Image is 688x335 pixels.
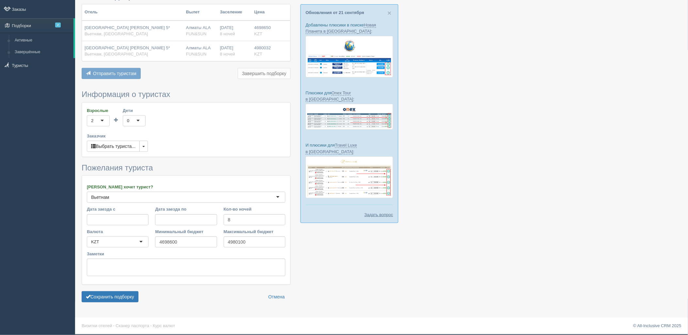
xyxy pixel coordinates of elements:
label: Дети [123,107,146,114]
label: Заметки [87,251,285,257]
img: travel-luxe-%D0%BF%D0%BE%D0%B4%D0%B1%D0%BE%D1%80%D0%BA%D0%B0-%D1%81%D1%80%D0%BC-%D0%B4%D0%BB%D1%8... [306,156,393,199]
span: Пожелания туриста [82,163,153,172]
a: Отмена [264,291,289,302]
label: Дата заезда с [87,206,149,212]
a: Активные [12,35,73,46]
div: Алматы ALA [186,25,215,37]
div: 2 [91,118,93,124]
label: Минимальный бюджет [155,229,217,235]
img: onex-tour-proposal-crm-for-travel-agency.png [306,104,393,130]
span: KZT [254,31,263,36]
input: 7-10 или 7,10,14 [224,214,285,225]
span: Вьетнам, [GEOGRAPHIC_DATA] [85,52,148,56]
label: Заказчик [87,133,285,139]
div: Алматы ALA [186,45,215,57]
a: © All-Inclusive CRM 2025 [633,323,681,328]
a: Курс валют [153,323,175,328]
label: Дата заезда по [155,206,217,212]
span: 8 ночей [220,31,235,36]
a: Travel Luxe в [GEOGRAPHIC_DATA] [306,143,357,154]
span: 2 [55,23,61,27]
span: Отправить туристам [93,71,136,76]
label: Кол-во ночей [224,206,285,212]
label: Валюта [87,229,149,235]
div: [DATE] [220,25,249,37]
label: Максимальный бюджет [224,229,285,235]
span: FUN&SUN [186,31,207,36]
a: Сканер паспорта [116,323,149,328]
button: Завершить подборку [238,68,291,79]
a: Задать вопрос [364,212,393,218]
p: И плюсики для : [306,142,393,154]
button: Сохранить подборку [82,291,138,302]
div: 0 [127,118,129,124]
span: [GEOGRAPHIC_DATA] [PERSON_NAME] 5* [85,25,170,30]
div: Вьетнам [91,194,109,200]
th: Заселение [217,4,252,21]
p: Плюсики для : [306,90,393,102]
label: Взрослые [87,107,110,114]
a: Визитки отелей [82,323,112,328]
span: 8 ночей [220,52,235,56]
div: [DATE] [220,45,249,57]
label: [PERSON_NAME] хочет турист? [87,184,285,190]
p: Добавлены плюсики в поиске : [306,22,393,34]
th: Вылет [184,4,217,21]
a: Обновления от 21 сентября [306,10,364,15]
span: 4698650 [254,25,271,30]
button: Выбрать туриста... [87,141,140,152]
span: FUN&SUN [186,52,207,56]
span: 4980032 [254,45,271,50]
button: Отправить туристам [82,68,141,79]
th: Цена [252,4,274,21]
span: [GEOGRAPHIC_DATA] [PERSON_NAME] 5* [85,45,170,50]
h3: Информация о туристах [82,90,291,99]
span: Вьетнам, [GEOGRAPHIC_DATA] [85,31,148,36]
button: Close [388,9,392,16]
span: · [151,323,152,328]
span: · [113,323,115,328]
span: KZT [254,52,263,56]
div: KZT [91,239,99,245]
th: Отель [82,4,184,21]
a: Завершённые [12,46,73,58]
img: new-planet-%D0%BF%D1%96%D0%B4%D0%B1%D1%96%D1%80%D0%BA%D0%B0-%D1%81%D1%80%D0%BC-%D0%B4%D0%BB%D1%8F... [306,36,393,77]
span: × [388,9,392,17]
